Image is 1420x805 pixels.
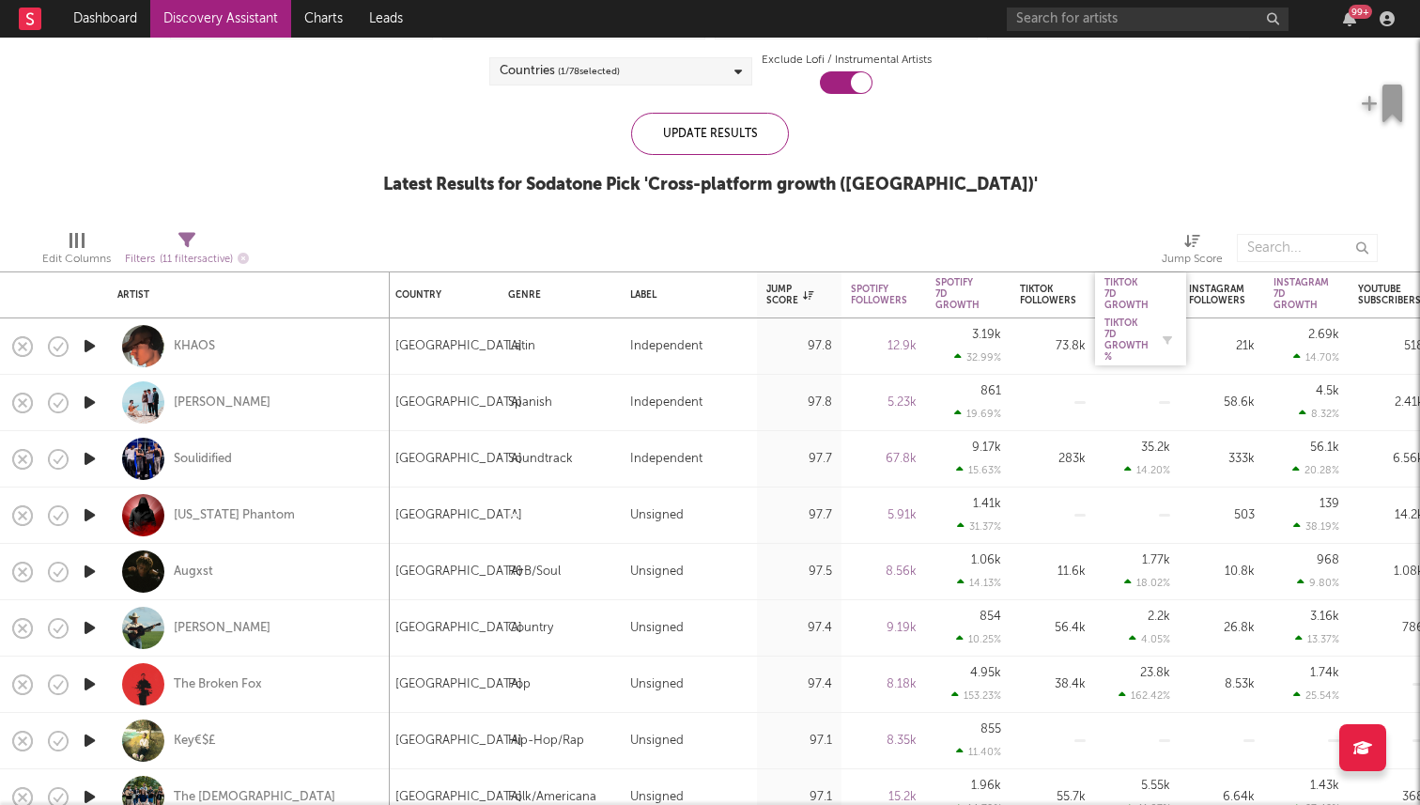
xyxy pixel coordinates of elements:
[630,617,684,640] div: Unsigned
[558,60,620,83] span: ( 1 / 78 selected)
[762,49,932,71] label: Exclude Lofi / Instrumental Artists
[1189,673,1255,696] div: 8.53k
[630,335,702,358] div: Independent
[957,577,1001,589] div: 14.13 %
[1292,464,1339,476] div: 20.28 %
[395,617,522,640] div: [GEOGRAPHIC_DATA]
[957,520,1001,533] div: 31.37 %
[508,561,561,583] div: R&B/Soul
[395,673,522,696] div: [GEOGRAPHIC_DATA]
[1310,611,1339,623] div: 3.16k
[1104,317,1149,363] div: Tiktok 7D Growth %
[1320,498,1339,510] div: 139
[1020,448,1086,471] div: 283k
[174,507,295,524] a: [US_STATE] Phantom
[1007,8,1289,31] input: Search for artists
[766,392,832,414] div: 97.8
[1189,335,1255,358] div: 21k
[395,504,522,527] div: [GEOGRAPHIC_DATA]
[631,113,789,155] div: Update Results
[395,561,522,583] div: [GEOGRAPHIC_DATA]
[766,561,832,583] div: 97.5
[1020,617,1086,640] div: 56.4k
[1295,633,1339,645] div: 13.37 %
[174,733,216,750] a: Key€$£
[972,329,1001,341] div: 3.19k
[630,504,684,527] div: Unsigned
[971,554,1001,566] div: 1.06k
[1293,520,1339,533] div: 38.19 %
[125,224,249,279] div: Filters(11 filters active)
[973,498,1001,510] div: 1.41k
[851,730,917,752] div: 8.35k
[980,385,1001,397] div: 861
[630,448,702,471] div: Independent
[395,448,522,471] div: [GEOGRAPHIC_DATA]
[508,617,553,640] div: Country
[1142,554,1170,566] div: 1.77k
[1343,11,1356,26] button: 99+
[1308,329,1339,341] div: 2.69k
[1237,234,1378,262] input: Search...
[1189,448,1255,471] div: 333k
[851,561,917,583] div: 8.56k
[174,676,262,693] div: The Broken Fox
[1129,633,1170,645] div: 4.05 %
[1124,577,1170,589] div: 18.02 %
[42,248,111,271] div: Edit Columns
[508,335,535,358] div: Latin
[508,289,602,301] div: Genre
[1310,780,1339,792] div: 1.43k
[1162,248,1223,271] div: Jump Score
[395,392,522,414] div: [GEOGRAPHIC_DATA]
[1141,441,1170,454] div: 35.2k
[1189,392,1255,414] div: 58.6k
[766,448,832,471] div: 97.7
[42,224,111,279] div: Edit Columns
[766,673,832,696] div: 97.4
[1124,464,1170,476] div: 14.20 %
[1141,780,1170,792] div: 5.55k
[508,392,552,414] div: Spanish
[117,289,371,301] div: Artist
[174,620,270,637] a: [PERSON_NAME]
[174,451,232,468] a: Soulidified
[970,667,1001,679] div: 4.95k
[956,464,1001,476] div: 15.63 %
[395,730,522,752] div: [GEOGRAPHIC_DATA]
[383,174,1038,196] div: Latest Results for Sodatone Pick ' Cross-platform growth ([GEOGRAPHIC_DATA]) '
[851,617,917,640] div: 9.19k
[766,617,832,640] div: 97.4
[951,689,1001,702] div: 153.23 %
[1189,617,1255,640] div: 26.8k
[1104,277,1149,311] div: Tiktok 7D Growth
[508,730,584,752] div: Hip-Hop/Rap
[1293,351,1339,364] div: 14.70 %
[125,248,249,271] div: Filters
[954,351,1001,364] div: 32.99 %
[851,392,917,414] div: 5.23k
[630,561,684,583] div: Unsigned
[630,673,684,696] div: Unsigned
[174,395,270,411] a: [PERSON_NAME]
[1299,408,1339,420] div: 8.32 %
[1273,277,1329,311] div: Instagram 7D Growth
[766,730,832,752] div: 97.1
[1310,667,1339,679] div: 1.74k
[1020,673,1086,696] div: 38.4k
[1020,561,1086,583] div: 11.6k
[1310,441,1339,454] div: 56.1k
[972,441,1001,454] div: 9.17k
[630,730,684,752] div: Unsigned
[174,338,215,355] a: KHAOS
[1020,284,1076,306] div: Tiktok Followers
[851,504,917,527] div: 5.91k
[851,448,917,471] div: 67.8k
[980,723,1001,735] div: 855
[1158,331,1177,349] button: Filter by Tiktok 7D Growth %
[851,335,917,358] div: 12.9k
